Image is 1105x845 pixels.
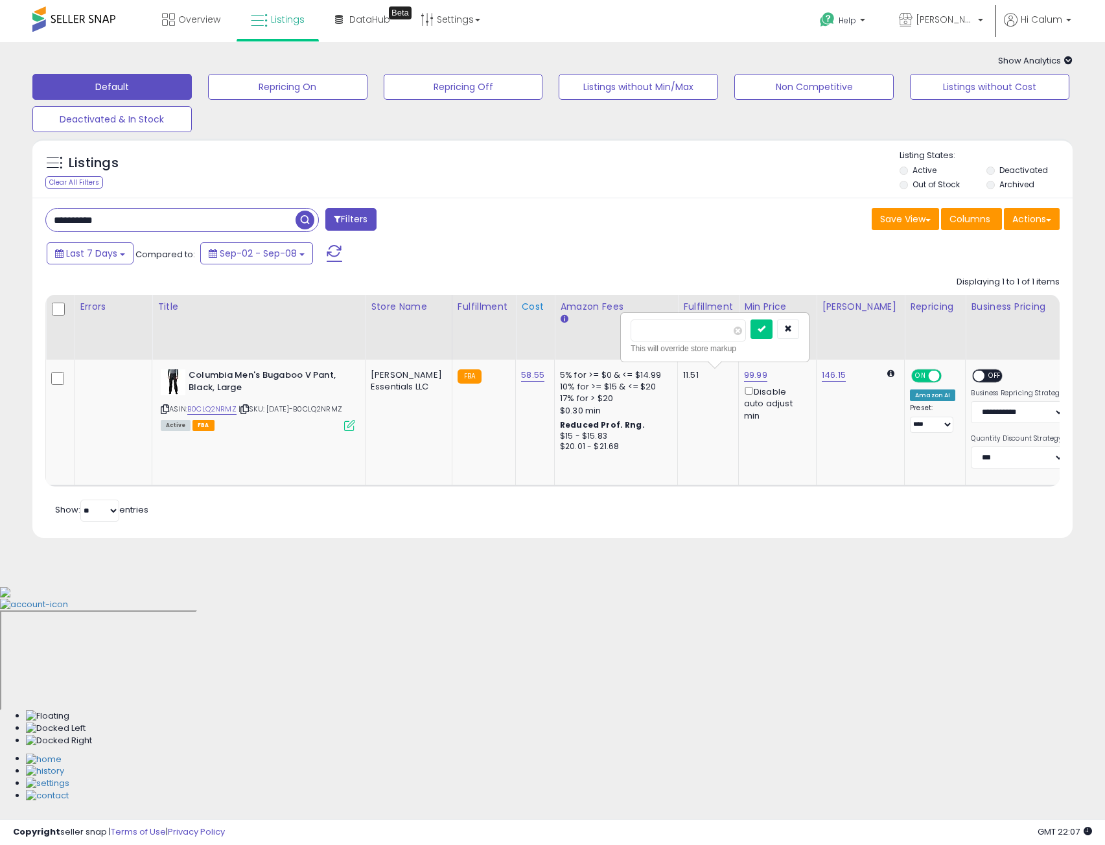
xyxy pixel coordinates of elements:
div: Repricing [910,300,960,314]
span: All listings currently available for purchase on Amazon [161,420,191,431]
span: OFF [940,371,960,382]
div: Displaying 1 to 1 of 1 items [957,276,1060,288]
div: 5% for >= $0 & <= $14.99 [560,369,668,381]
button: Non Competitive [734,74,894,100]
span: Columns [949,213,990,226]
label: Active [913,165,936,176]
div: Fulfillment [458,300,510,314]
button: Actions [1004,208,1060,230]
button: Listings without Cost [910,74,1069,100]
b: Columbia Men's Bugaboo V Pant, Black, Large [189,369,346,397]
span: Listings [271,13,305,26]
a: 58.55 [521,369,544,382]
span: Help [839,15,856,26]
div: Business Pricing [971,300,1102,314]
label: Quantity Discount Strategy: [971,434,1065,443]
div: $0.30 min [560,405,668,417]
i: Get Help [819,12,835,28]
span: Last 7 Days [66,247,117,260]
div: Title [157,300,360,314]
img: Docked Right [26,735,92,747]
div: $15 - $15.83 [560,431,668,442]
img: Settings [26,778,69,790]
label: Business Repricing Strategy: [971,389,1065,398]
div: ASIN: [161,369,355,430]
div: $20.01 - $21.68 [560,441,668,452]
span: FBA [192,420,215,431]
button: Default [32,74,192,100]
span: | SKU: [DATE]-B0CLQ2NRMZ [238,404,342,414]
div: 11.51 [683,369,728,381]
label: Out of Stock [913,179,960,190]
div: This will override store markup [631,342,799,355]
button: Deactivated & In Stock [32,106,192,132]
img: Docked Left [26,723,86,735]
button: Repricing Off [384,74,543,100]
button: Repricing On [208,74,367,100]
div: Cost [521,300,549,314]
div: Min Price [744,300,811,314]
img: 31Z-ASXm8KL._SL40_.jpg [161,369,185,395]
button: Last 7 Days [47,242,134,264]
small: Amazon Fees. [560,314,568,325]
button: Sep-02 - Sep-08 [200,242,313,264]
a: 146.15 [822,369,846,382]
h5: Listings [69,154,119,172]
div: Disable auto adjust min [744,384,806,422]
a: 99.99 [744,369,767,382]
a: B0CLQ2NRMZ [187,404,237,415]
div: [PERSON_NAME] [822,300,899,314]
span: DataHub [349,13,390,26]
button: Save View [872,208,939,230]
img: Home [26,754,62,766]
div: Preset: [910,404,955,433]
span: Compared to: [135,248,195,260]
button: Columns [941,208,1002,230]
a: Hi Calum [1004,13,1071,42]
span: Sep-02 - Sep-08 [220,247,297,260]
div: Amazon AI [910,389,955,401]
div: Tooltip anchor [389,6,412,19]
div: Amazon Fees [560,300,672,314]
label: Deactivated [999,165,1048,176]
div: Clear All Filters [45,176,103,189]
img: Floating [26,710,69,723]
div: [PERSON_NAME] Essentials LLC [371,369,442,393]
a: Help [809,2,878,42]
img: History [26,765,64,778]
span: OFF [985,371,1006,382]
label: Archived [999,179,1034,190]
div: Errors [80,300,146,314]
div: 17% for > $20 [560,393,668,404]
div: 10% for >= $15 & <= $20 [560,381,668,393]
button: Listings without Min/Max [559,74,718,100]
button: Filters [325,208,376,231]
span: Show Analytics [998,54,1073,67]
img: Contact [26,790,69,802]
p: Listing States: [900,150,1073,162]
span: Show: entries [55,504,148,516]
span: ON [913,371,929,382]
small: FBA [458,369,482,384]
span: Hi Calum [1021,13,1062,26]
div: Store Name [371,300,447,314]
div: Fulfillment Cost [683,300,733,327]
span: [PERSON_NAME] Essentials LLC [916,13,974,26]
b: Reduced Prof. Rng. [560,419,645,430]
span: Overview [178,13,220,26]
